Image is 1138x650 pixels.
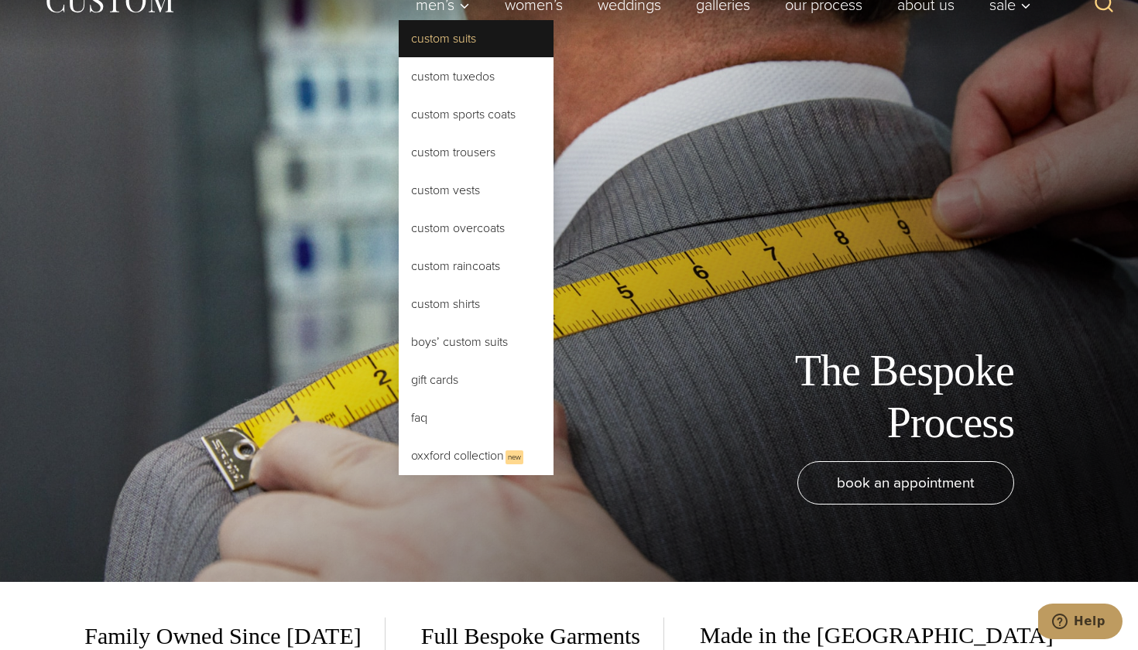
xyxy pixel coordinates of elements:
[666,345,1014,449] h1: The Bespoke Process
[399,323,554,361] a: Boys’ Custom Suits
[399,361,554,399] a: Gift Cards
[797,461,1014,505] a: book an appointment
[1038,604,1123,642] iframe: Opens a widget where you can chat to one of our agents
[399,172,554,209] a: Custom Vests
[399,248,554,285] a: Custom Raincoats
[399,437,554,475] a: Oxxford CollectionNew
[399,134,554,171] a: Custom Trousers
[506,450,523,464] span: New
[837,471,975,494] span: book an appointment
[399,96,554,133] a: Custom Sports Coats
[399,286,554,323] a: Custom Shirts
[399,399,554,436] a: FAQ
[399,20,554,57] a: Custom Suits
[399,58,554,95] a: Custom Tuxedos
[399,210,554,247] a: Custom Overcoats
